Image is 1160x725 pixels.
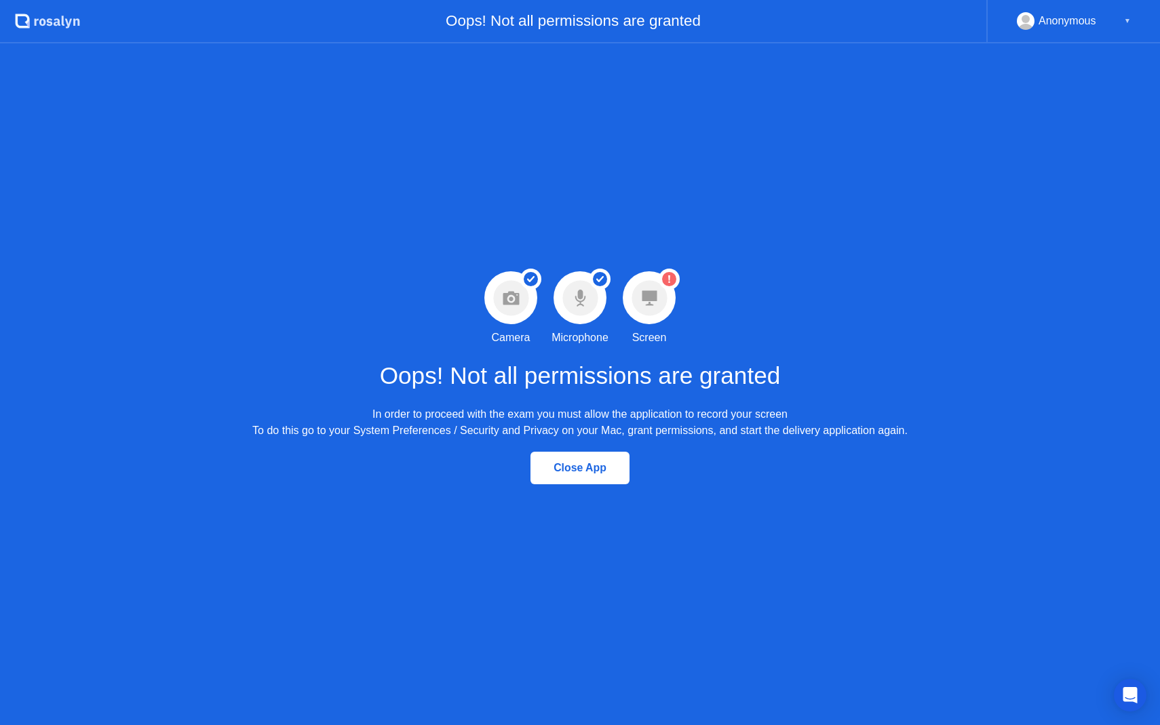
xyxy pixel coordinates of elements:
[632,330,667,346] div: Screen
[535,462,625,474] div: Close App
[1114,679,1146,711] div: Open Intercom Messenger
[530,452,630,484] button: Close App
[252,406,908,439] div: In order to proceed with the exam you must allow the application to record your screen To do this...
[492,330,530,346] div: Camera
[380,358,781,394] h1: Oops! Not all permissions are granted
[1039,12,1096,30] div: Anonymous
[1124,12,1131,30] div: ▼
[552,330,608,346] div: Microphone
